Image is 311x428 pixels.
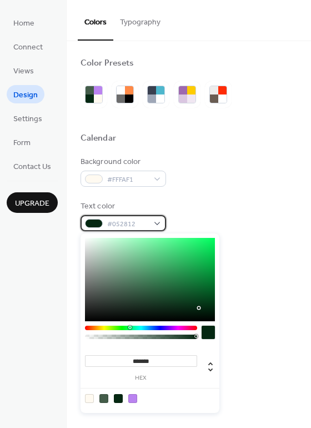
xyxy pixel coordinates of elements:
span: Settings [13,113,42,125]
span: Form [13,137,31,149]
div: rgb(255, 250, 241) [85,394,94,403]
span: #052812 [107,218,148,230]
span: Views [13,66,34,77]
span: Connect [13,42,43,53]
span: Home [13,18,34,29]
div: Color Presets [81,58,134,69]
a: Settings [7,109,49,127]
span: Upgrade [15,198,49,210]
a: Contact Us [7,157,58,175]
span: Contact Us [13,161,51,173]
div: Text color [81,201,164,212]
div: Calendar [81,133,116,145]
button: Upgrade [7,192,58,213]
a: Form [7,133,37,151]
span: #FFFAF1 [107,174,148,186]
a: Home [7,13,41,32]
label: hex [85,375,197,381]
div: rgb(186, 131, 240) [128,394,137,403]
a: Design [7,85,44,103]
a: Connect [7,37,49,56]
span: Design [13,89,38,101]
a: Views [7,61,41,79]
div: rgb(5, 40, 18) [114,394,123,403]
div: rgb(68, 93, 74) [99,394,108,403]
div: Background color [81,156,164,168]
